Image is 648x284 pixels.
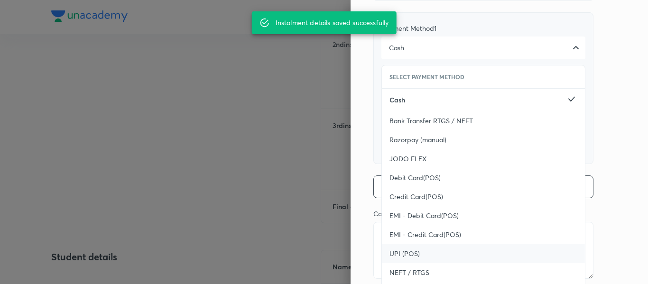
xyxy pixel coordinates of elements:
[373,210,593,218] div: Comments
[389,116,473,126] span: Bank Transfer RTGS / NEFT
[382,65,585,89] li: Select Payment Method
[382,149,585,168] a: JODO FLEX
[389,230,461,239] span: EMI - Credit Card(POS)
[389,268,429,277] span: NEFT / RTGS
[389,135,446,145] span: Razorpay (manual)
[389,43,404,53] span: Cash
[389,249,420,258] span: UPI (POS)
[382,206,585,225] a: EMI - Debit Card(POS)
[389,95,405,105] span: Cash
[389,211,459,220] span: EMI - Debit Card(POS)
[382,89,585,111] a: Cash
[382,111,585,130] a: Bank Transfer RTGS / NEFT
[382,130,585,149] a: Razorpay (manual)
[373,175,593,198] button: Add Payment Method
[382,187,585,206] a: Credit Card(POS)
[382,168,585,187] a: Debit Card(POS)
[389,173,441,183] span: Debit Card(POS)
[381,24,585,33] div: Payment Method 1
[382,263,585,282] a: NEFT / RTGS
[389,154,426,164] span: JODO FLEX
[382,244,585,263] a: UPI (POS)
[382,225,585,244] a: EMI - Credit Card(POS)
[389,192,443,202] span: Credit Card(POS)
[276,14,389,31] div: Instalment details saved successfully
